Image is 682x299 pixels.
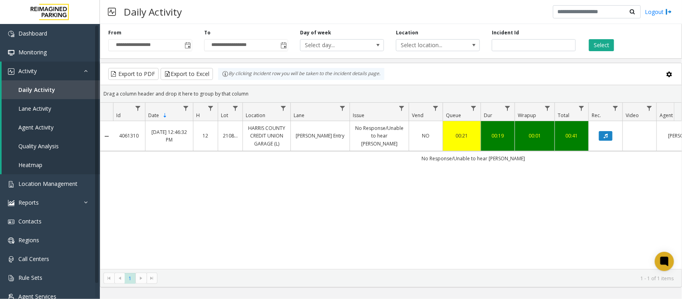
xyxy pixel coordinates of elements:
a: 00:21 [448,132,476,140]
a: [DATE] 12:46:32 PM [150,128,188,144]
img: 'icon' [8,237,14,244]
img: logout [666,8,672,16]
a: Issue Filter Menu [396,103,407,114]
a: Lot Filter Menu [230,103,241,114]
img: 'icon' [8,275,14,281]
a: Id Filter Menu [133,103,143,114]
img: 'icon' [8,256,14,263]
img: 'icon' [8,68,14,75]
span: Heatmap [18,161,42,169]
span: Monitoring [18,48,47,56]
img: pageIcon [108,2,116,22]
label: Location [396,29,418,36]
a: Wrapup Filter Menu [542,103,553,114]
a: Heatmap [2,155,100,174]
span: Daily Activity [18,86,55,94]
span: Date [148,112,159,119]
a: Agent Activity [2,118,100,137]
a: 21086900 [223,132,238,140]
a: Vend Filter Menu [430,103,441,114]
a: Quality Analysis [2,137,100,155]
button: Export to PDF [108,68,159,80]
span: Page 1 [125,273,135,284]
a: No Response/Unable to hear [PERSON_NAME] [355,124,404,148]
label: Incident Id [492,29,519,36]
a: Logout [645,8,672,16]
span: Agent [660,112,673,119]
label: To [204,29,211,36]
a: Video Filter Menu [644,103,655,114]
span: Lane [294,112,304,119]
a: Location Filter Menu [278,103,289,114]
a: Queue Filter Menu [468,103,479,114]
span: Dur [484,112,492,119]
a: Lane Filter Menu [337,103,348,114]
label: From [108,29,121,36]
span: Video [626,112,639,119]
a: Daily Activity [2,80,100,99]
span: Activity [18,67,37,75]
span: Dashboard [18,30,47,37]
a: 00:41 [560,132,584,140]
img: 'icon' [8,50,14,56]
a: 00:19 [486,132,510,140]
span: Location [246,112,265,119]
a: NO [414,132,438,140]
img: 'icon' [8,181,14,187]
span: Rec. [592,112,601,119]
span: Location Management [18,180,78,187]
span: Select location... [396,40,463,51]
span: Rule Sets [18,274,42,281]
img: 'icon' [8,219,14,225]
a: HARRIS COUNTY CREDIT UNION GARAGE (L) [248,124,286,148]
span: Queue [446,112,461,119]
span: Toggle popup [183,40,192,51]
label: Day of week [300,29,331,36]
span: Contacts [18,217,42,225]
div: By clicking Incident row you will be taken to the incident details page. [218,68,384,80]
span: Toggle popup [279,40,288,51]
div: Data table [100,103,682,269]
span: Regions [18,236,39,244]
a: Dur Filter Menu [502,103,513,114]
a: [PERSON_NAME] Entry [296,132,345,140]
a: Rec. Filter Menu [610,103,621,114]
h3: Daily Activity [120,2,186,22]
a: 12 [198,132,213,140]
span: H [196,112,200,119]
a: Date Filter Menu [181,103,191,114]
a: Activity [2,62,100,80]
span: Agent Activity [18,124,54,131]
span: Sortable [162,112,168,119]
img: infoIcon.svg [222,71,229,77]
span: Call Centers [18,255,49,263]
button: Export to Excel [161,68,213,80]
span: Total [558,112,569,119]
span: Id [116,112,121,119]
div: Drag a column header and drop it here to group by that column [100,87,682,101]
a: 00:01 [520,132,550,140]
button: Select [589,39,614,51]
a: Lane Activity [2,99,100,118]
span: Issue [353,112,364,119]
span: Lane Activity [18,105,51,112]
img: 'icon' [8,31,14,37]
span: Quality Analysis [18,142,59,150]
kendo-pager-info: 1 - 1 of 1 items [162,275,674,282]
span: Wrapup [518,112,536,119]
a: Collapse Details [100,133,113,140]
span: Reports [18,199,39,206]
span: NO [422,132,430,139]
a: Total Filter Menu [576,103,587,114]
span: Select day... [300,40,367,51]
a: H Filter Menu [205,103,216,114]
img: 'icon' [8,200,14,206]
span: Vend [412,112,424,119]
a: 4061310 [118,132,140,140]
span: Lot [221,112,228,119]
